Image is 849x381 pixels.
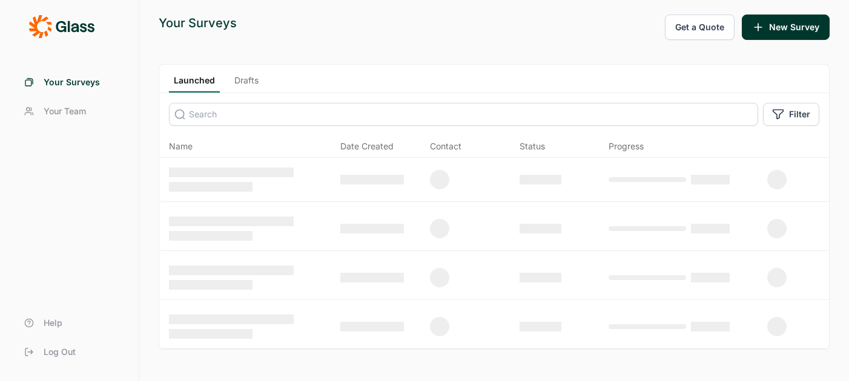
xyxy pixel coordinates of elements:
span: Help [44,317,62,329]
span: Date Created [340,140,394,152]
button: Get a Quote [665,15,735,40]
input: Search [169,103,758,126]
div: Progress [609,140,644,152]
span: Your Surveys [44,76,100,88]
span: Log Out [44,346,76,358]
span: Your Team [44,105,86,117]
span: Filter [789,108,810,120]
span: Name [169,140,193,152]
button: Filter [763,103,819,126]
a: Launched [169,74,220,93]
a: Drafts [230,74,263,93]
div: Your Surveys [159,15,237,31]
button: New Survey [742,15,830,40]
div: Status [520,140,545,152]
div: Contact [430,140,461,152]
